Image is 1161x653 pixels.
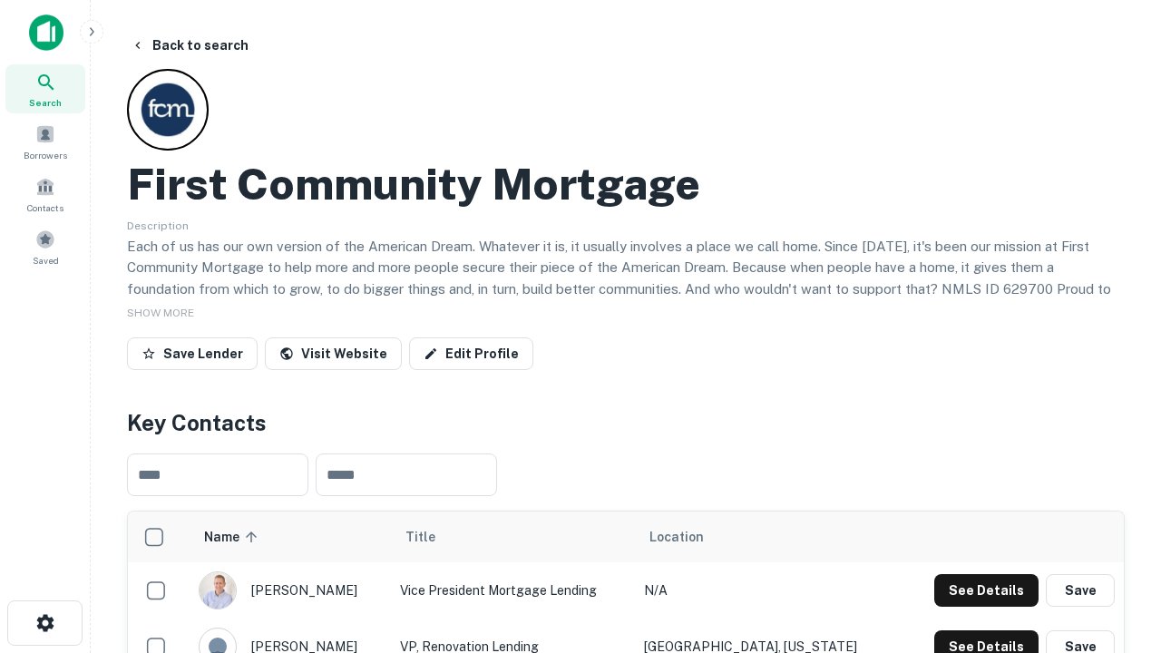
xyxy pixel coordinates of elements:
[127,236,1125,321] p: Each of us has our own version of the American Dream. Whatever it is, it usually involves a place...
[649,526,704,548] span: Location
[5,117,85,166] a: Borrowers
[127,337,258,370] button: Save Lender
[1046,574,1115,607] button: Save
[391,562,635,619] td: Vice President Mortgage Lending
[1070,450,1161,537] iframe: Chat Widget
[635,512,898,562] th: Location
[635,562,898,619] td: N/A
[5,222,85,271] a: Saved
[409,337,533,370] a: Edit Profile
[27,200,63,215] span: Contacts
[127,219,189,232] span: Description
[123,29,256,62] button: Back to search
[265,337,402,370] a: Visit Website
[29,15,63,51] img: capitalize-icon.png
[391,512,635,562] th: Title
[127,158,700,210] h2: First Community Mortgage
[934,574,1039,607] button: See Details
[24,148,67,162] span: Borrowers
[127,307,194,319] span: SHOW MORE
[200,572,236,609] img: 1520878720083
[5,170,85,219] a: Contacts
[5,64,85,113] a: Search
[29,95,62,110] span: Search
[127,406,1125,439] h4: Key Contacts
[405,526,459,548] span: Title
[190,512,391,562] th: Name
[204,526,263,548] span: Name
[33,253,59,268] span: Saved
[199,571,382,609] div: [PERSON_NAME]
